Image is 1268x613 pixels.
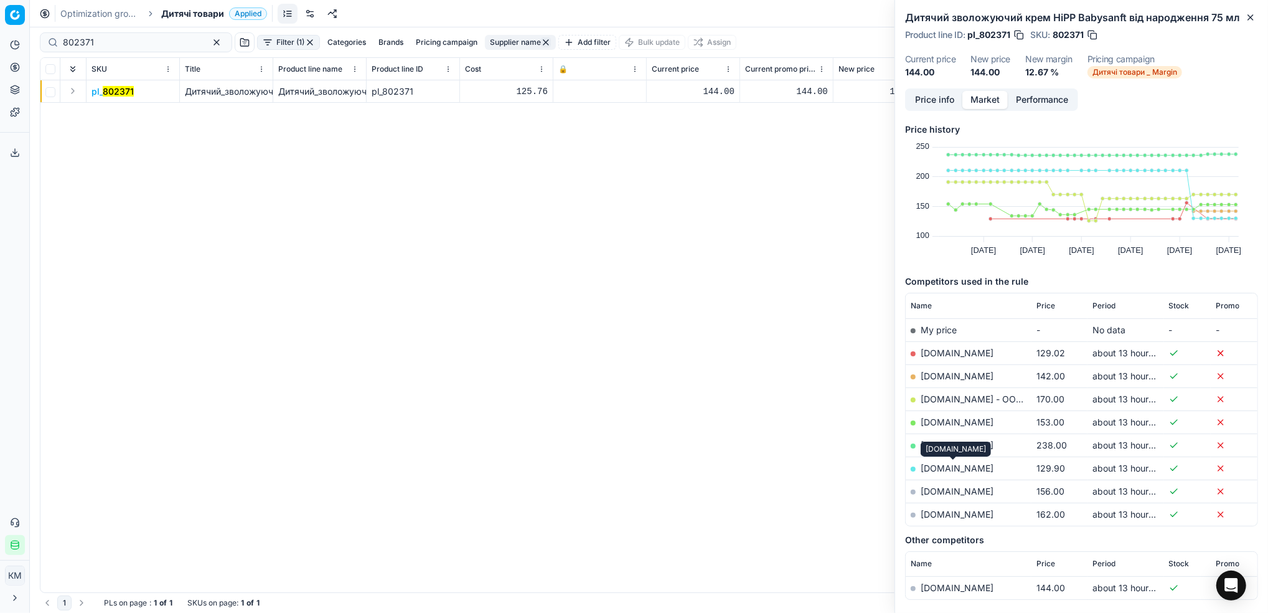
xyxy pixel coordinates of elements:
[1036,440,1067,450] span: 238.00
[1087,55,1182,64] dt: Pricing campaign
[372,64,423,74] span: Product line ID
[905,123,1258,136] h5: Price history
[905,55,956,64] dt: Current price
[485,35,556,50] button: Supplier name
[92,85,134,98] span: pl_
[92,85,134,98] button: pl_802371
[1169,559,1190,569] span: Stock
[911,559,932,569] span: Name
[159,598,167,608] strong: of
[1087,318,1164,341] td: No data
[40,596,55,611] button: Go to previous page
[905,66,956,78] dd: 144.00
[247,598,254,608] strong: of
[921,348,993,358] a: [DOMAIN_NAME]
[104,598,147,608] span: PLs on page
[1008,91,1076,109] button: Performance
[905,31,965,39] span: Product line ID :
[1036,417,1064,427] span: 153.00
[154,598,157,608] strong: 1
[6,566,24,585] span: КM
[905,534,1258,546] h5: Other competitors
[1092,582,1171,593] span: about 13 hours ago
[916,171,929,181] text: 200
[161,7,224,20] span: Дитячі товари
[921,442,991,457] div: [DOMAIN_NAME]
[1036,559,1055,569] span: Price
[970,55,1010,64] dt: New price
[1092,559,1115,569] span: Period
[838,64,875,74] span: New price
[916,201,929,211] text: 150
[1031,318,1087,341] td: -
[905,10,1258,25] h2: Дитячий зволожуючий крем HiPP Babysanft від народження 75 мл
[652,85,735,98] div: 144.00
[1030,31,1050,39] span: SKU :
[838,85,921,98] div: 144.00
[1036,394,1064,404] span: 170.00
[241,598,244,608] strong: 1
[322,35,371,50] button: Categories
[1092,509,1171,520] span: about 13 hours ago
[372,85,454,98] div: pl_802371
[1092,394,1171,404] span: about 13 hours ago
[257,35,320,50] button: Filter (1)
[619,35,685,50] button: Bulk update
[745,85,828,98] div: 144.00
[278,64,342,74] span: Product line name
[1053,29,1084,41] span: 802371
[278,85,361,98] div: Дитячий_зволожуючий_крем_HiPP_Babysanft_від_народження_75_мл
[1118,245,1143,255] text: [DATE]
[1092,440,1171,450] span: about 13 hours ago
[962,91,1008,109] button: Market
[65,83,80,98] button: Expand
[1025,55,1073,64] dt: New margin
[5,566,25,586] button: КM
[103,86,134,97] mark: 802371
[1087,66,1182,78] span: Дитячі товари _ Margin
[921,394,1084,404] a: [DOMAIN_NAME] - ООО «Эпицентр К»
[1092,486,1171,497] span: about 13 hours ago
[558,64,568,74] span: 🔒
[229,7,267,20] span: Applied
[60,7,267,20] nav: breadcrumb
[921,325,957,335] span: My price
[60,7,140,20] a: Optimization groups
[1167,245,1192,255] text: [DATE]
[1216,245,1241,255] text: [DATE]
[1036,463,1065,473] span: 129.90
[970,66,1010,78] dd: 144.00
[905,275,1258,288] h5: Competitors used in the rule
[1092,348,1171,358] span: about 13 hours ago
[921,371,993,381] a: [DOMAIN_NAME]
[971,245,996,255] text: [DATE]
[169,598,172,608] strong: 1
[921,417,993,427] a: [DOMAIN_NAME]
[1036,371,1065,381] span: 142.00
[921,440,993,450] a: [DOMAIN_NAME]
[1092,301,1115,311] span: Period
[688,35,736,50] button: Assign
[558,35,616,50] button: Add filter
[411,35,482,50] button: Pricing campaign
[1092,417,1171,427] span: about 13 hours ago
[92,64,107,74] span: SKU
[1169,301,1190,311] span: Stock
[1069,245,1094,255] text: [DATE]
[40,596,89,611] nav: pagination
[921,486,993,497] a: [DOMAIN_NAME]
[652,64,699,74] span: Current price
[907,91,962,109] button: Price info
[1092,463,1171,473] span: about 13 hours ago
[57,596,72,611] button: 1
[161,7,267,20] span: Дитячі товариApplied
[1036,301,1055,311] span: Price
[373,35,408,50] button: Brands
[465,64,481,74] span: Cost
[921,509,993,520] a: [DOMAIN_NAME]
[1164,318,1211,341] td: -
[185,64,200,74] span: Title
[187,598,238,608] span: SKUs on page :
[1216,559,1239,569] span: Promo
[1216,571,1246,601] div: Open Intercom Messenger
